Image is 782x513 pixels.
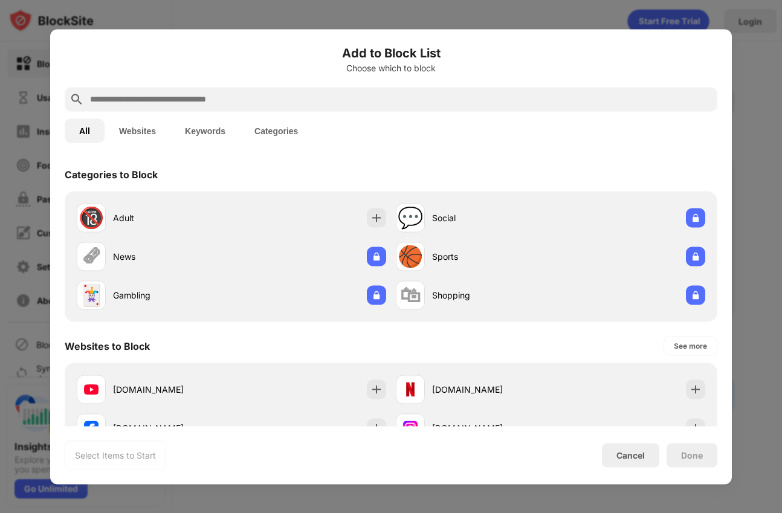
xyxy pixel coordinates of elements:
[398,244,423,269] div: 🏀
[400,283,421,308] div: 🛍
[113,250,231,263] div: News
[113,289,231,302] div: Gambling
[432,211,551,224] div: Social
[681,450,703,460] div: Done
[240,118,312,143] button: Categories
[113,383,231,396] div: [DOMAIN_NAME]
[403,421,418,435] img: favicons
[69,92,84,106] img: search.svg
[105,118,170,143] button: Websites
[113,422,231,434] div: [DOMAIN_NAME]
[65,63,717,73] div: Choose which to block
[65,44,717,62] h6: Add to Block List
[616,450,645,460] div: Cancel
[113,211,231,224] div: Adult
[65,118,105,143] button: All
[79,205,104,230] div: 🔞
[432,289,551,302] div: Shopping
[432,250,551,263] div: Sports
[398,205,423,230] div: 💬
[75,449,156,461] div: Select Items to Start
[170,118,240,143] button: Keywords
[65,168,158,180] div: Categories to Block
[432,383,551,396] div: [DOMAIN_NAME]
[674,340,707,352] div: See more
[432,422,551,434] div: [DOMAIN_NAME]
[84,382,99,396] img: favicons
[79,283,104,308] div: 🃏
[84,421,99,435] img: favicons
[403,382,418,396] img: favicons
[65,340,150,352] div: Websites to Block
[81,244,102,269] div: 🗞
